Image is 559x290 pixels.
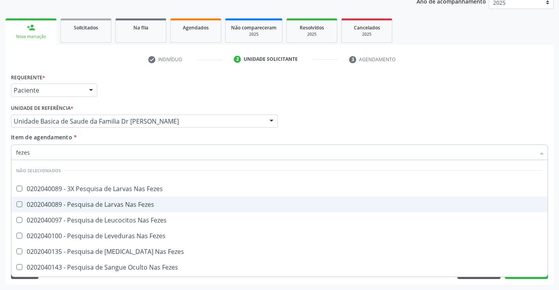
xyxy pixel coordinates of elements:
[27,23,35,32] div: person_add
[16,186,543,192] div: 0202040089 - 3X Pesquisa de Larvas Nas Fezes
[231,31,277,37] div: 2025
[14,86,81,94] span: Paciente
[244,56,298,63] div: Unidade solicitante
[292,31,331,37] div: 2025
[183,24,209,31] span: Agendados
[347,31,386,37] div: 2025
[300,24,324,31] span: Resolvidos
[16,233,543,239] div: 0202040100 - Pesquisa de Leveduras Nas Fezes
[74,24,98,31] span: Solicitados
[11,102,73,115] label: Unidade de referência
[16,201,543,208] div: 0202040089 - Pesquisa de Larvas Nas Fezes
[234,56,241,63] div: 2
[11,133,72,141] span: Item de agendamento
[16,217,543,223] div: 0202040097 - Pesquisa de Leucocitos Nas Fezes
[14,117,262,125] span: Unidade Basica de Saude da Familia Dr [PERSON_NAME]
[231,24,277,31] span: Não compareceram
[11,34,51,40] div: Nova marcação
[133,24,148,31] span: Na fila
[11,71,45,84] label: Requerente
[16,264,543,270] div: 0202040143 - Pesquisa de Sangue Oculto Nas Fezes
[354,24,380,31] span: Cancelados
[16,248,543,255] div: 0202040135 - Pesquisa de [MEDICAL_DATA] Nas Fezes
[16,144,535,160] input: Buscar por procedimentos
